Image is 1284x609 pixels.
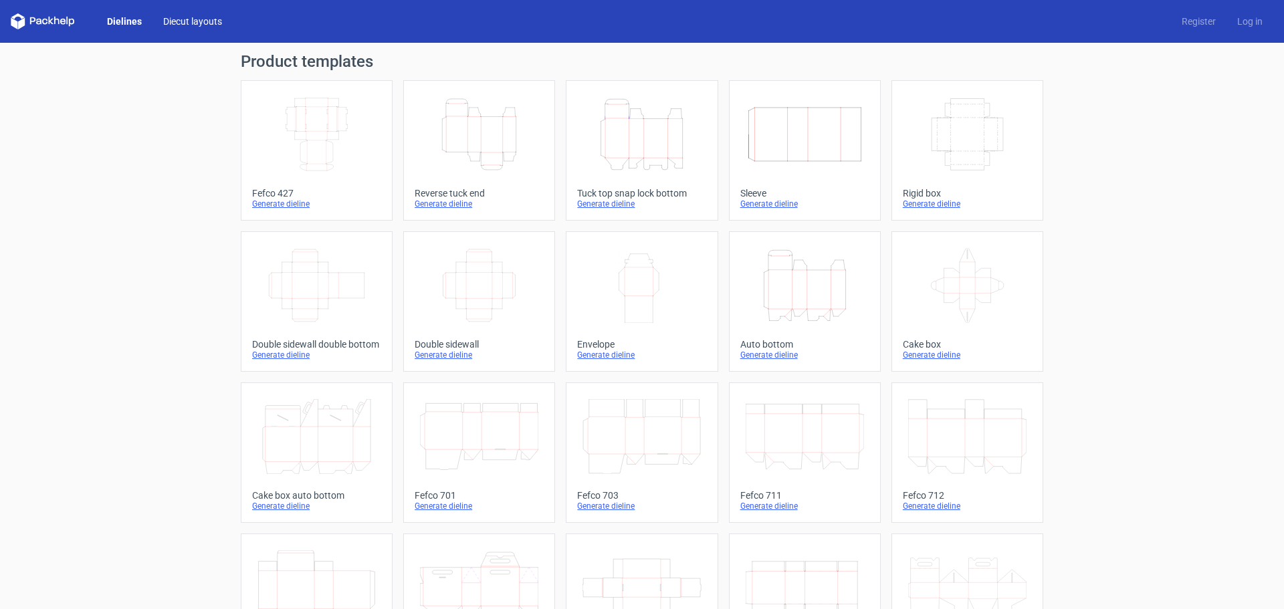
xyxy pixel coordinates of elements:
div: Rigid box [903,188,1032,199]
div: Cake box auto bottom [252,490,381,501]
a: Cake boxGenerate dieline [891,231,1043,372]
a: Double sidewallGenerate dieline [403,231,555,372]
div: Generate dieline [415,501,544,511]
div: Generate dieline [903,350,1032,360]
div: Generate dieline [252,199,381,209]
div: Sleeve [740,188,869,199]
a: Dielines [96,15,152,28]
div: Generate dieline [577,501,706,511]
a: Reverse tuck endGenerate dieline [403,80,555,221]
div: Double sidewall double bottom [252,339,381,350]
a: Cake box auto bottomGenerate dieline [241,382,393,523]
div: Auto bottom [740,339,869,350]
div: Envelope [577,339,706,350]
div: Generate dieline [903,199,1032,209]
a: Fefco 711Generate dieline [729,382,881,523]
a: Log in [1226,15,1273,28]
h1: Product templates [241,53,1043,70]
a: Double sidewall double bottomGenerate dieline [241,231,393,372]
div: Generate dieline [740,350,869,360]
div: Double sidewall [415,339,544,350]
div: Fefco 712 [903,490,1032,501]
a: Diecut layouts [152,15,233,28]
div: Generate dieline [577,199,706,209]
div: Reverse tuck end [415,188,544,199]
div: Fefco 703 [577,490,706,501]
a: SleeveGenerate dieline [729,80,881,221]
div: Generate dieline [740,501,869,511]
a: Fefco 427Generate dieline [241,80,393,221]
a: Fefco 701Generate dieline [403,382,555,523]
a: Rigid boxGenerate dieline [891,80,1043,221]
div: Fefco 427 [252,188,381,199]
div: Fefco 701 [415,490,544,501]
div: Tuck top snap lock bottom [577,188,706,199]
div: Generate dieline [415,199,544,209]
a: Register [1171,15,1226,28]
div: Fefco 711 [740,490,869,501]
a: Tuck top snap lock bottomGenerate dieline [566,80,718,221]
a: EnvelopeGenerate dieline [566,231,718,372]
div: Generate dieline [252,350,381,360]
div: Generate dieline [415,350,544,360]
div: Cake box [903,339,1032,350]
div: Generate dieline [740,199,869,209]
a: Fefco 703Generate dieline [566,382,718,523]
a: Fefco 712Generate dieline [891,382,1043,523]
div: Generate dieline [577,350,706,360]
a: Auto bottomGenerate dieline [729,231,881,372]
div: Generate dieline [903,501,1032,511]
div: Generate dieline [252,501,381,511]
